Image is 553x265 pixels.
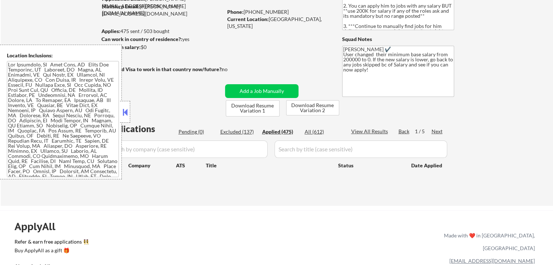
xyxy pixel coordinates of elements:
div: Buy ApplyAll as a gift 🎁 [15,248,87,253]
strong: Current Location: [227,16,269,22]
div: [PHONE_NUMBER] [227,8,330,16]
button: Download Resume Variation 2 [286,100,339,115]
div: Title [206,162,331,169]
div: yes [101,36,220,43]
button: Download Resume Variation 1 [226,100,280,117]
div: All (612) [305,128,341,135]
strong: Can work in country of residence?: [101,36,182,42]
div: Applied (475) [262,128,298,135]
div: Next [432,128,443,135]
div: no [222,66,243,73]
div: View All Results [351,128,390,135]
div: Date Applied [411,162,443,169]
div: [GEOGRAPHIC_DATA], [US_STATE] [227,16,330,30]
div: Applications [104,125,176,133]
input: Search by title (case sensitive) [275,140,447,158]
div: 1 / 5 [415,128,432,135]
strong: Applies: [101,28,120,34]
div: ApplyAll [15,220,64,233]
div: Excluded (137) [220,128,257,135]
strong: Minimum salary: [101,44,141,50]
div: $0 [101,44,223,51]
a: [EMAIL_ADDRESS][DOMAIN_NAME] [449,258,535,264]
div: Back [398,128,410,135]
button: Add a Job Manually [225,84,298,98]
div: Company [128,162,176,169]
div: Pending (0) [179,128,215,135]
div: Made with ❤️ in [GEOGRAPHIC_DATA], [GEOGRAPHIC_DATA] [441,229,535,254]
div: ATS [176,162,206,169]
div: Status [338,159,401,172]
div: Location Inclusions: [7,52,119,59]
div: 475 sent / 503 bought [101,28,223,35]
strong: Will need Visa to work in that country now/future?: [102,66,223,72]
div: [PERSON_NAME][EMAIL_ADDRESS][DOMAIN_NAME] [102,3,223,17]
div: Squad Notes [342,36,454,43]
strong: Mailslurp Email: [102,3,140,9]
a: Refer & earn free applications 👯‍♀️ [15,239,292,247]
input: Search by company (case sensitive) [104,140,268,158]
strong: Phone: [227,9,244,15]
a: Buy ApplyAll as a gift 🎁 [15,247,87,256]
